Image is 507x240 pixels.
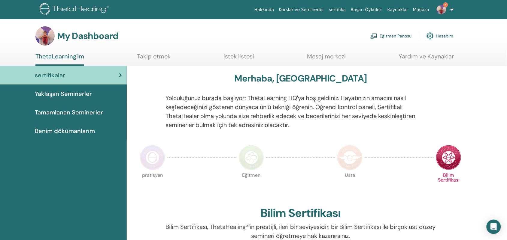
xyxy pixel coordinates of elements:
a: Mesaj merkezi [307,53,346,64]
span: sertifikalar [35,71,65,80]
a: Kurslar ve Seminerler [276,4,326,15]
img: Master [337,145,363,170]
img: logo.png [40,3,111,16]
a: Yardım ve Kaynaklar [399,53,454,64]
img: Practitioner [140,145,165,170]
p: Yolculuğunuz burada başlıyor; ThetaLearning HQ'ya hoş geldiniz. Hayatınızın amacını nasıl keşfede... [165,93,436,129]
span: 7 [443,2,448,7]
h3: My Dashboard [57,31,118,41]
img: default.jpg [35,26,55,46]
h3: Merhaba, [GEOGRAPHIC_DATA] [234,73,367,84]
a: Hakkında [252,4,277,15]
img: cog.svg [427,31,434,41]
img: default.jpg [437,5,446,14]
a: Mağaza [411,4,432,15]
p: Eğitmen [239,173,264,198]
img: Certificate of Science [436,145,461,170]
a: sertifika [326,4,348,15]
div: Open Intercom Messenger [487,220,501,234]
a: Kaynaklar [385,4,411,15]
a: ThetaLearning'im [35,53,84,66]
h2: Bilim Sertifikası [261,206,341,220]
a: istek listesi [224,53,254,64]
a: Başarı Öyküleri [348,4,385,15]
a: Eğitmen Panosu [370,29,412,43]
span: Tamamlanan Seminerler [35,108,103,117]
img: Instructor [239,145,264,170]
a: Hesabım [427,29,454,43]
span: Yaklaşan Seminerler [35,89,92,98]
p: Bilim Sertifikası [436,173,461,198]
a: Takip etmek [137,53,171,64]
span: Benim dökümanlarım [35,126,95,135]
p: Usta [337,173,363,198]
img: chalkboard-teacher.svg [370,33,378,39]
p: pratisyen [140,173,165,198]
